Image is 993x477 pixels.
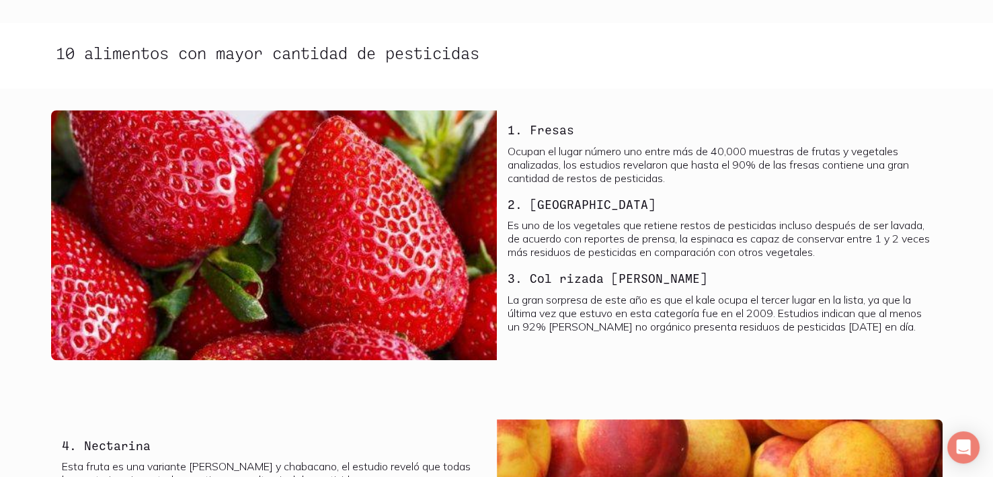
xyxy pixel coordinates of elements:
[508,196,932,213] h3: 2. [GEOGRAPHIC_DATA]
[508,293,932,333] p: La gran sorpresa de este año es que el kale ocupa el tercer lugar en la lista, ya que la última v...
[56,44,938,62] h2: 10 alimentos con mayor cantidad de pesticidas
[508,121,932,138] h3: 1. Fresas
[508,144,932,185] p: Ocupan el lugar número uno entre más de 40,000 muestras de frutas y vegetales analizadas, los est...
[62,437,486,454] h3: 4. Nectarina
[508,269,932,287] h3: 3. Col rizada [PERSON_NAME]
[947,431,980,464] div: Open Intercom Messenger
[508,218,932,259] p: Es uno de los vegetales que retiene restos de pesticidas incluso después de ser lavada, de acuerd...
